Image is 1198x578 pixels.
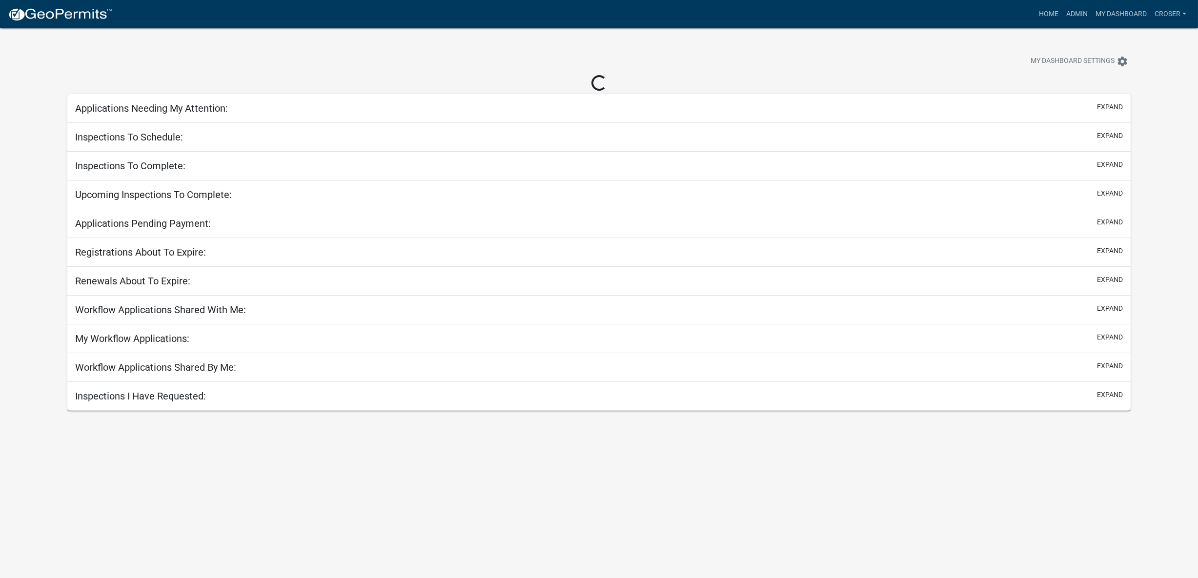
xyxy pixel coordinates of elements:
[75,160,185,172] h5: Inspections To Complete:
[1151,5,1190,23] a: croser
[1097,303,1123,314] button: expand
[1097,131,1123,141] button: expand
[1097,102,1123,112] button: expand
[75,131,183,143] h5: Inspections To Schedule:
[75,304,246,316] h5: Workflow Applications Shared With Me:
[1062,5,1092,23] a: Admin
[1117,56,1128,67] i: settings
[75,102,228,114] h5: Applications Needing My Attention:
[75,390,206,402] h5: Inspections I Have Requested:
[1097,332,1123,342] button: expand
[75,333,189,344] h5: My Workflow Applications:
[75,275,190,287] h5: Renewals About To Expire:
[1097,159,1123,170] button: expand
[1092,5,1151,23] a: My Dashboard
[1097,390,1123,400] button: expand
[1097,188,1123,199] button: expand
[1031,56,1115,67] span: My Dashboard Settings
[1023,52,1136,71] button: My Dashboard Settingssettings
[75,361,236,373] h5: Workflow Applications Shared By Me:
[1097,361,1123,371] button: expand
[1097,246,1123,256] button: expand
[75,189,232,200] h5: Upcoming Inspections To Complete:
[75,218,211,229] h5: Applications Pending Payment:
[75,246,206,258] h5: Registrations About To Expire:
[1097,275,1123,285] button: expand
[1035,5,1062,23] a: Home
[1097,217,1123,227] button: expand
